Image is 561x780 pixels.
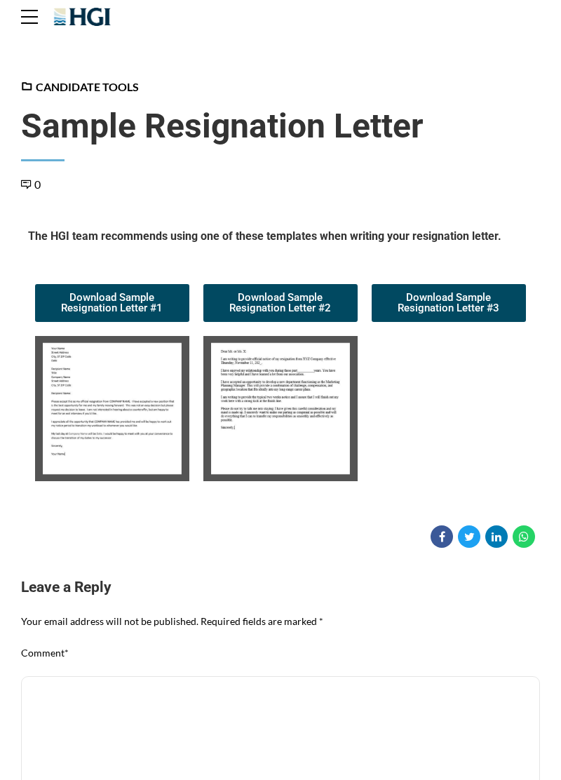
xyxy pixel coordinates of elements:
[485,525,508,548] a: Share on Linkedin
[21,612,540,630] p: Your email address will not be published. Required fields are marked *
[21,577,540,598] h3: Leave a Reply
[220,292,341,314] span: Download Sample Resignation Letter #2
[21,80,139,93] a: Candidate Tools
[458,525,480,548] a: Share on Twitter
[203,284,358,322] a: Download Sample Resignation Letter #2
[21,106,540,147] span: Sample Resignation Letter
[52,292,173,314] span: Download Sample Resignation Letter #1
[372,284,526,322] a: Download Sample Resignation Letter #3
[513,525,535,548] a: Share on WhatsApp
[431,525,453,548] a: Share on Facebook
[21,647,69,659] label: Comment
[388,292,509,314] span: Download Sample Resignation Letter #3
[21,177,41,191] a: 0
[28,229,533,249] h5: The HGI team recommends using one of these templates when writing your resignation letter.
[35,284,189,322] a: Download Sample Resignation Letter #1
